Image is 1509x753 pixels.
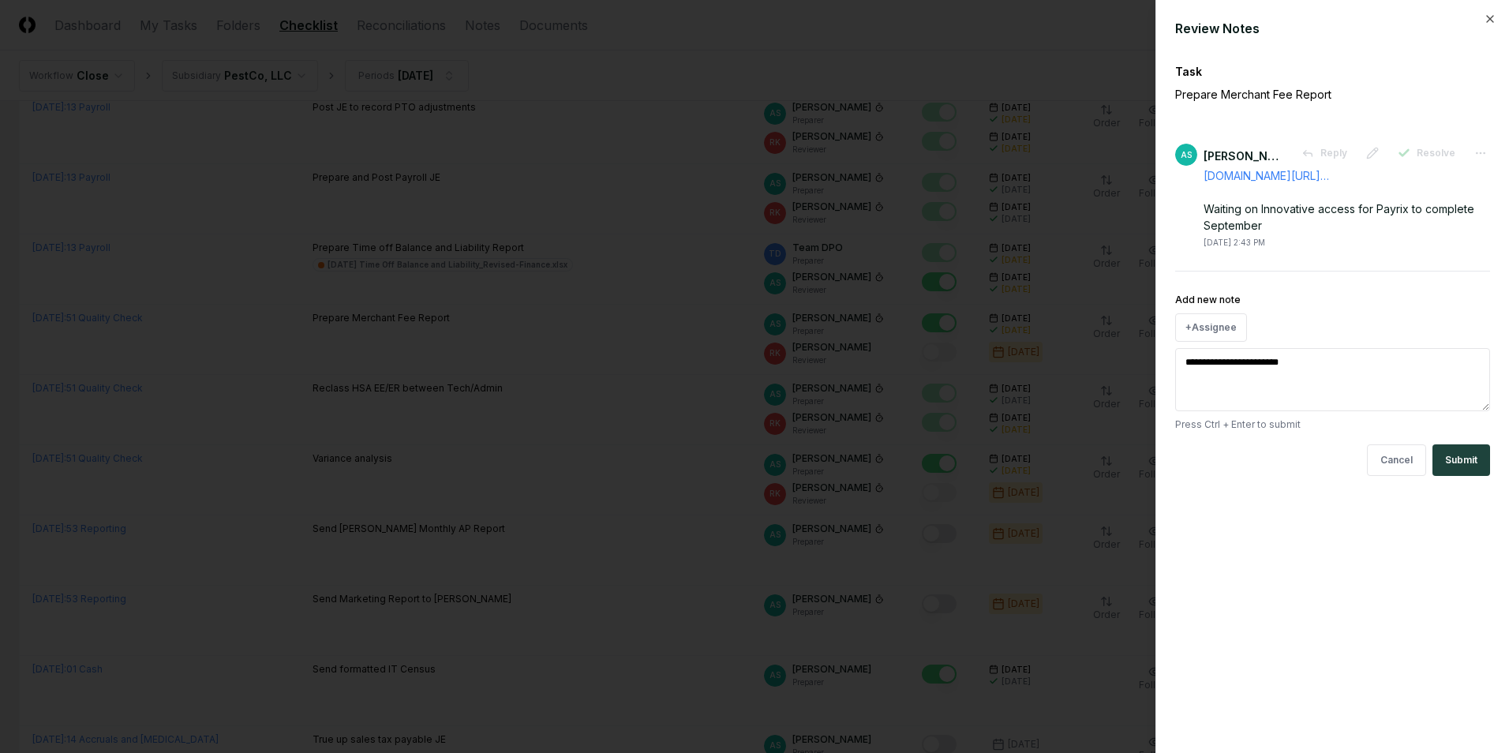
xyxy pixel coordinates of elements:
[1204,148,1282,164] div: [PERSON_NAME]
[1175,418,1490,432] p: Press Ctrl + Enter to submit
[1204,237,1265,249] div: [DATE] 2:43 PM
[1175,313,1247,342] button: +Assignee
[1367,444,1426,476] button: Cancel
[1204,169,1329,182] a: [DOMAIN_NAME][URL]…
[1175,63,1490,80] div: Task
[1175,86,1436,103] p: Prepare Merchant Fee Report
[1432,444,1490,476] button: Submit
[1292,139,1357,167] button: Reply
[1417,146,1455,160] span: Resolve
[1181,149,1192,161] span: AS
[1204,167,1490,234] div: Waiting on Innovative access for Payrix to complete September
[1175,294,1241,305] label: Add new note
[1175,19,1490,38] div: Review Notes
[1388,139,1465,167] button: Resolve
